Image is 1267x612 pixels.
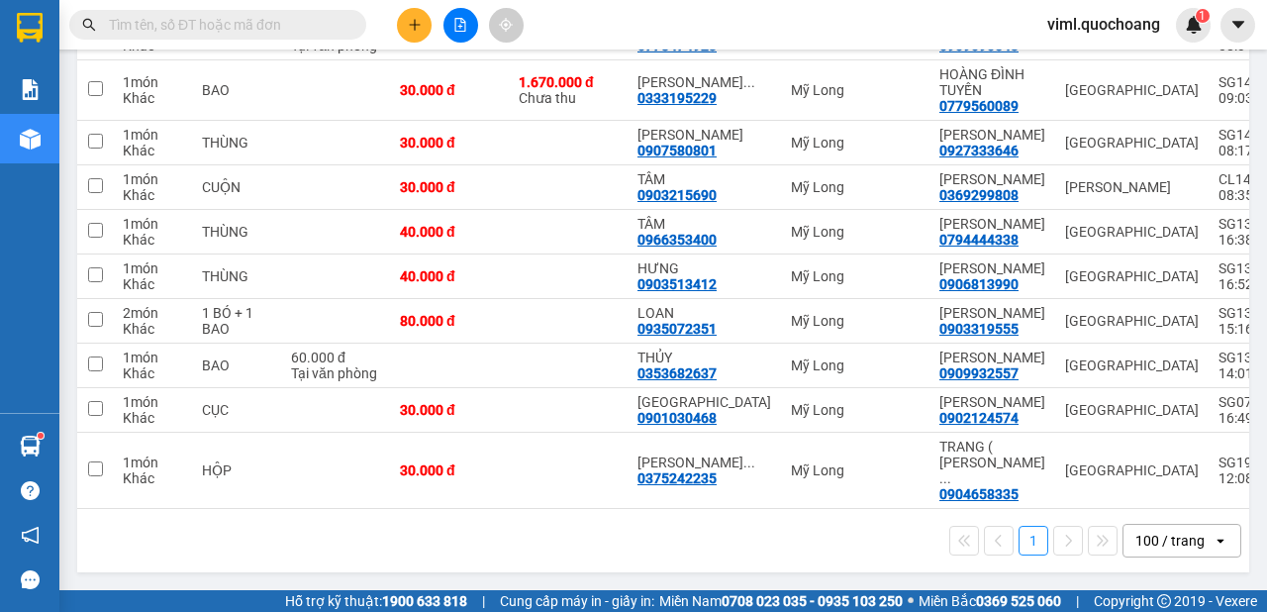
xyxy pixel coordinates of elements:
[123,216,182,232] div: 1 món
[1229,16,1247,34] span: caret-down
[1076,590,1079,612] span: |
[397,8,432,43] button: plus
[637,143,717,158] div: 0907580801
[123,394,182,410] div: 1 món
[123,232,182,248] div: Khác
[637,470,717,486] div: 0375242235
[17,17,218,41] div: Mỹ Long
[109,14,342,36] input: Tìm tên, số ĐT hoặc mã đơn
[1157,594,1171,608] span: copyright
[123,143,182,158] div: Khác
[939,305,1045,321] div: HUỲNH HỮU PHÚC
[202,82,271,98] div: BAO
[519,74,618,106] div: Chưa thu
[400,313,499,329] div: 80.000 đ
[17,41,218,64] div: [PERSON_NAME]
[637,365,717,381] div: 0353682637
[939,470,951,486] span: ...
[232,17,391,61] div: [PERSON_NAME]
[1213,533,1228,549] svg: open
[202,179,271,195] div: CUỘN
[519,74,618,90] div: 1.670.000 đ
[202,357,271,373] div: BAO
[400,82,499,98] div: 30.000 đ
[1065,135,1199,151] div: [GEOGRAPHIC_DATA]
[20,129,41,150] img: warehouse-icon
[659,590,903,612] span: Miền Nam
[939,394,1045,410] div: TRẦN THỊ BÔNG
[1065,357,1199,373] div: [GEOGRAPHIC_DATA]
[400,179,499,195] div: 30.000 đ
[637,394,771,410] div: THỤY
[791,135,920,151] div: Mỹ Long
[123,321,182,337] div: Khác
[637,276,717,292] div: 0903513412
[1135,531,1205,551] div: 100 / trang
[637,90,717,106] div: 0333195229
[1065,179,1199,195] div: [PERSON_NAME]
[123,127,182,143] div: 1 món
[123,187,182,203] div: Khác
[123,90,182,106] div: Khác
[232,85,391,113] div: 0972258551
[1196,9,1210,23] sup: 1
[791,313,920,329] div: Mỹ Long
[939,66,1045,98] div: HOÀNG ĐÌNH TUYẾN
[20,436,41,457] img: warehouse-icon
[637,260,771,276] div: HƯNG
[791,268,920,284] div: Mỹ Long
[743,455,755,470] span: ...
[743,74,755,90] span: ...
[791,224,920,240] div: Mỹ Long
[443,8,478,43] button: file-add
[20,79,41,100] img: solution-icon
[382,593,467,609] strong: 1900 633 818
[123,365,182,381] div: Khác
[17,92,218,140] div: ẤP 2 [GEOGRAPHIC_DATA]
[202,402,271,418] div: CỤC
[939,171,1045,187] div: NGUYỄN HỒNG HẢI
[202,135,271,151] div: THÙNG
[791,179,920,195] div: Mỹ Long
[17,64,218,92] div: 0778474923
[285,590,467,612] span: Hỗ trợ kỹ thuật:
[123,74,182,90] div: 1 món
[637,232,717,248] div: 0966353400
[637,127,771,143] div: MINH ĐIỀN
[482,590,485,612] span: |
[939,486,1019,502] div: 0904658335
[21,526,40,545] span: notification
[1065,268,1199,284] div: [GEOGRAPHIC_DATA]
[939,98,1019,114] div: 0779560089
[499,18,513,32] span: aim
[123,260,182,276] div: 1 món
[939,365,1019,381] div: 0909932557
[123,171,182,187] div: 1 món
[17,13,43,43] img: logo-vxr
[21,481,40,500] span: question-circle
[976,593,1061,609] strong: 0369 525 060
[919,590,1061,612] span: Miền Bắc
[1065,224,1199,240] div: [GEOGRAPHIC_DATA]
[453,18,467,32] span: file-add
[202,305,271,337] div: 1 BÓ + 1 BAO
[1185,16,1203,34] img: icon-new-feature
[791,357,920,373] div: Mỹ Long
[21,570,40,589] span: message
[722,593,903,609] strong: 0708 023 035 - 0935 103 250
[637,410,717,426] div: 0901030468
[38,433,44,439] sup: 1
[202,268,271,284] div: THÙNG
[400,268,499,284] div: 40.000 đ
[400,224,499,240] div: 40.000 đ
[637,171,771,187] div: TÂM
[637,455,771,470] div: TRƯƠNG VĂN TIỀN
[791,82,920,98] div: Mỹ Long
[1065,313,1199,329] div: [GEOGRAPHIC_DATA]
[1019,526,1048,556] button: 1
[939,350,1045,365] div: VÕ HOÀNG THANH
[123,455,182,470] div: 1 món
[939,260,1045,276] div: TRẦN BỘI LINH
[1065,462,1199,478] div: [GEOGRAPHIC_DATA]
[82,18,96,32] span: search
